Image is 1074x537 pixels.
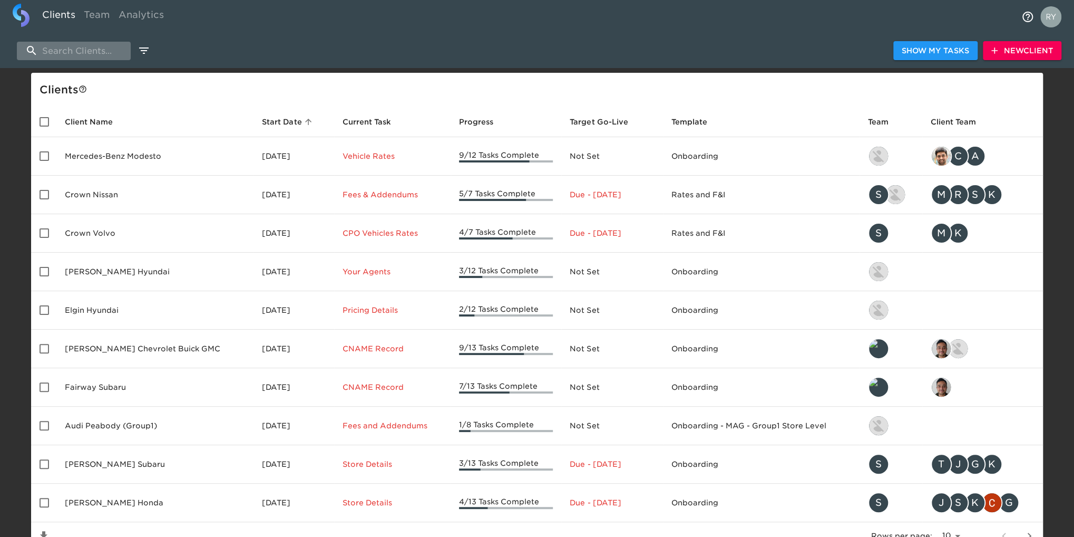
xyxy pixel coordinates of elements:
[343,228,442,238] p: CPO Vehicles Rates
[931,223,1034,244] div: mcooley@crowncars.com, kwilson@crowncars.com
[868,116,902,128] span: Team
[570,459,654,469] p: Due - [DATE]
[948,184,969,205] div: R
[343,266,442,277] p: Your Agents
[869,301,888,320] img: kevin.lo@roadster.com
[570,497,654,508] p: Due - [DATE]
[931,223,952,244] div: M
[451,253,562,291] td: 3/12 Tasks Complete
[931,492,952,513] div: J
[981,184,1002,205] div: K
[135,42,153,60] button: edit
[570,189,654,200] p: Due - [DATE]
[991,44,1053,57] span: New Client
[931,184,952,205] div: M
[949,339,968,358] img: nikko.foster@roadster.com
[932,147,951,166] img: sandeep@simplemnt.com
[663,368,860,407] td: Onboarding
[663,330,860,368] td: Onboarding
[931,338,1034,359] div: sai@simplemnt.com, nikko.foster@roadster.com
[570,116,628,128] span: Calculated based on the start date and the duration of all Tasks contained in this Hub.
[343,459,442,469] p: Store Details
[902,44,969,57] span: Show My Tasks
[663,253,860,291] td: Onboarding
[561,368,662,407] td: Not Set
[868,300,914,321] div: kevin.lo@roadster.com
[948,454,969,475] div: J
[343,151,442,161] p: Vehicle Rates
[262,116,315,128] span: Start Date
[451,137,562,176] td: 9/12 Tasks Complete
[868,377,914,398] div: leland@roadster.com
[459,116,507,128] span: Progress
[253,368,334,407] td: [DATE]
[570,228,654,238] p: Due - [DATE]
[253,137,334,176] td: [DATE]
[671,116,721,128] span: Template
[56,330,253,368] td: [PERSON_NAME] Chevrolet Buick GMC
[868,492,889,513] div: S
[931,377,1034,398] div: sai@simplemnt.com
[981,454,1002,475] div: K
[663,214,860,253] td: Rates and F&I
[561,407,662,445] td: Not Set
[56,291,253,330] td: Elgin Hyundai
[868,146,914,167] div: kevin.lo@roadster.com
[114,4,168,30] a: Analytics
[253,214,334,253] td: [DATE]
[451,368,562,407] td: 7/13 Tasks Complete
[561,291,662,330] td: Not Set
[868,223,889,244] div: S
[931,146,1034,167] div: sandeep@simplemnt.com, clayton.mandel@roadster.com, angelique.nurse@roadster.com
[253,445,334,484] td: [DATE]
[964,184,985,205] div: S
[451,484,562,522] td: 4/13 Tasks Complete
[663,137,860,176] td: Onboarding
[663,176,860,214] td: Rates and F&I
[869,378,888,397] img: leland@roadster.com
[663,484,860,522] td: Onboarding
[663,445,860,484] td: Onboarding
[343,116,391,128] span: This is the next Task in this Hub that should be completed
[17,42,131,60] input: search
[343,116,405,128] span: Current Task
[56,176,253,214] td: Crown Nissan
[56,368,253,407] td: Fairway Subaru
[343,343,442,354] p: CNAME Record
[964,146,985,167] div: A
[868,454,914,475] div: savannah@roadster.com
[931,454,1034,475] div: tj.joyce@schomp.com, james.kurtenbach@schomp.com, george.lawton@schomp.com, kevin.mand@schomp.com
[948,223,969,244] div: K
[1015,4,1040,30] button: notifications
[869,416,888,435] img: nikko.foster@roadster.com
[561,330,662,368] td: Not Set
[451,445,562,484] td: 3/13 Tasks Complete
[343,189,442,200] p: Fees & Addendums
[343,420,442,431] p: Fees and Addendums
[868,261,914,282] div: kevin.lo@roadster.com
[253,484,334,522] td: [DATE]
[38,4,80,30] a: Clients
[56,445,253,484] td: [PERSON_NAME] Subaru
[56,407,253,445] td: Audi Peabody (Group1)
[964,492,985,513] div: K
[56,253,253,291] td: [PERSON_NAME] Hyundai
[40,81,1039,98] div: Client s
[253,407,334,445] td: [DATE]
[868,454,889,475] div: S
[451,291,562,330] td: 2/12 Tasks Complete
[868,338,914,359] div: leland@roadster.com
[13,4,30,27] img: logo
[663,291,860,330] td: Onboarding
[886,185,905,204] img: austin@roadster.com
[893,41,978,61] button: Show My Tasks
[983,41,1061,61] button: NewClient
[868,492,914,513] div: savannah@roadster.com
[869,262,888,281] img: kevin.lo@roadster.com
[253,330,334,368] td: [DATE]
[80,4,114,30] a: Team
[931,184,1034,205] div: mcooley@crowncars.com, rrobins@crowncars.com, sparent@crowncars.com, kwilson@crowncars.com
[931,492,1034,513] div: james.kurtenbach@schomp.com, scott.graves@schomp.com, kevin.mand@schomp.com, christopher.mccarthy...
[998,492,1019,513] div: G
[869,147,888,166] img: kevin.lo@roadster.com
